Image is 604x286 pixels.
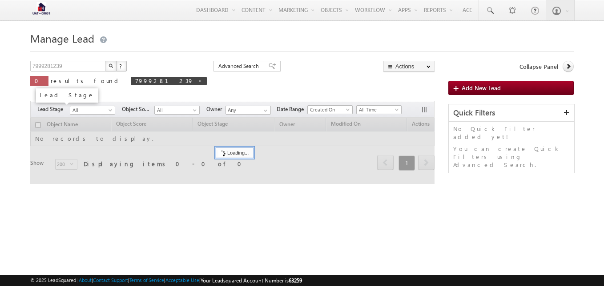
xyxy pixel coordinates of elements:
[206,105,225,113] span: Owner
[308,106,350,114] span: Created On
[36,88,98,103] div: Lead Stage
[225,106,271,115] input: Type to Search
[259,106,270,115] a: Show All Items
[449,104,574,122] div: Quick Filters
[93,277,128,283] a: Contact Support
[109,64,113,68] img: Search
[519,63,558,71] span: Collapse Panel
[155,106,197,114] span: All
[51,77,121,84] span: results found
[277,105,307,113] span: Date Range
[289,277,302,284] span: 63259
[37,105,70,113] span: Lead Stage
[453,145,570,169] p: You can create Quick Filters using Advanced Search.
[201,277,302,284] span: Your Leadsquared Account Number is
[165,277,199,283] a: Acceptable Use
[154,106,200,115] a: All
[122,105,154,113] span: Object Source
[216,147,254,158] div: Loading...
[35,77,44,84] span: 0
[70,106,115,115] a: All
[129,277,164,283] a: Terms of Service
[357,106,399,114] span: All Time
[30,2,52,18] img: Custom Logo
[307,105,353,114] a: Created On
[116,61,127,71] button: ?
[218,62,262,70] span: Advanced Search
[30,276,302,285] span: © 2025 LeadSquared | | | | |
[119,62,123,70] span: ?
[30,31,94,45] span: Manage Lead
[135,77,193,84] span: 7999281239
[383,61,435,72] button: Actions
[79,277,92,283] a: About
[70,106,113,114] span: All
[356,105,402,114] a: All Time
[453,125,570,141] p: No Quick Filter added yet!
[462,84,501,91] span: Add New Lead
